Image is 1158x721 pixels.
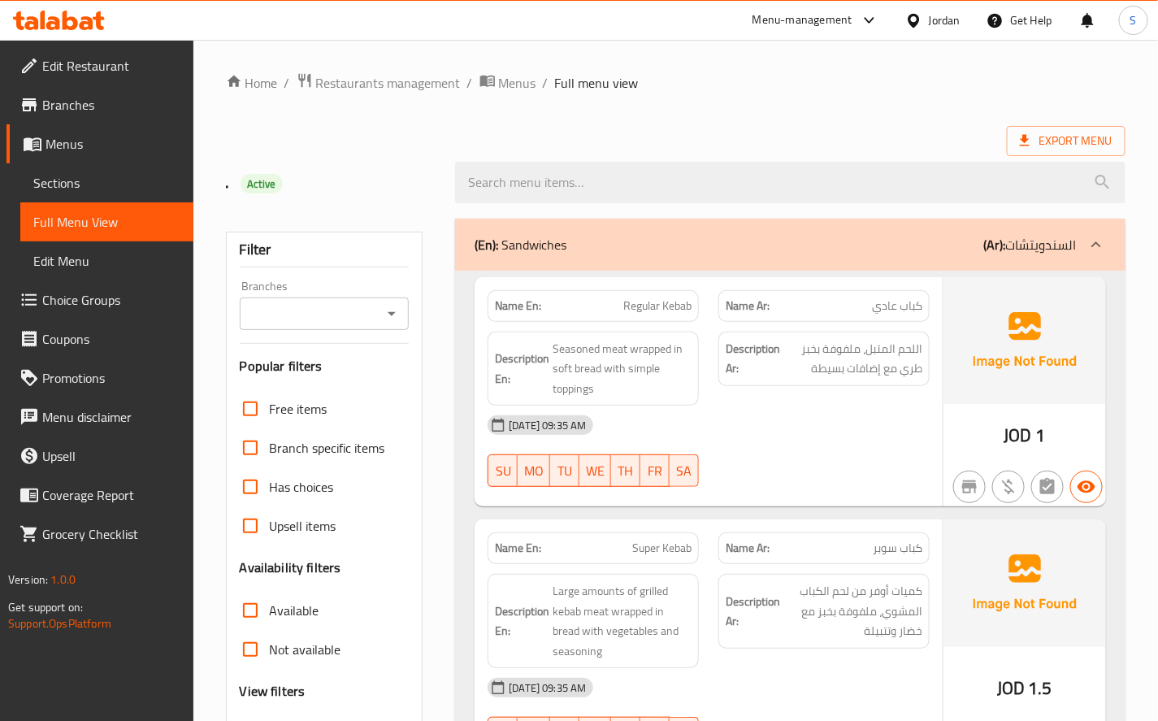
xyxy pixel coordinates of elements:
[33,212,180,232] span: Full Menu View
[7,85,193,124] a: Branches
[475,232,498,257] b: (En):
[1028,672,1052,704] span: 1.5
[241,174,283,193] div: Active
[640,454,670,487] button: FR
[46,134,180,154] span: Menus
[550,454,579,487] button: TU
[226,170,436,194] h2: .
[284,73,290,93] li: /
[783,581,922,641] span: كميات أوفر من لحم الكباب المشوي، ملفوفة بخبز مع خضار وتتبيلة
[226,72,1125,93] nav: breadcrumb
[997,672,1025,704] span: JOD
[42,56,180,76] span: Edit Restaurant
[240,682,306,701] h3: View filters
[488,454,518,487] button: SU
[7,358,193,397] a: Promotions
[475,235,566,254] p: Sandwiches
[618,459,634,483] span: TH
[929,11,961,29] div: Jordan
[726,592,780,632] strong: Description Ar:
[270,516,336,536] span: Upsell items
[8,569,48,590] span: Version:
[726,339,780,379] strong: Description Ar:
[502,680,592,696] span: [DATE] 09:35 AM
[1031,471,1064,503] button: Not has choices
[555,73,639,93] span: Full menu view
[872,298,922,315] span: كباب عادي
[726,298,770,315] strong: Name Ar:
[479,72,536,93] a: Menus
[1007,126,1125,156] span: Export Menu
[984,235,1077,254] p: السندويتشات
[586,459,605,483] span: WE
[7,515,193,554] a: Grocery Checklist
[8,597,83,618] span: Get support on:
[992,471,1025,503] button: Purchased item
[7,437,193,476] a: Upsell
[33,251,180,271] span: Edit Menu
[226,73,278,93] a: Home
[579,454,611,487] button: WE
[1070,471,1103,503] button: Available
[42,329,180,349] span: Coupons
[467,73,473,93] li: /
[984,232,1006,257] b: (Ar):
[241,176,283,192] span: Active
[524,459,544,483] span: MO
[1035,419,1045,451] span: 1
[7,397,193,437] a: Menu disclaimer
[495,459,511,483] span: SU
[270,399,327,419] span: Free items
[42,290,180,310] span: Choice Groups
[270,477,334,497] span: Has choices
[670,454,699,487] button: SA
[953,471,986,503] button: Not branch specific item
[518,454,550,487] button: MO
[33,173,180,193] span: Sections
[873,540,922,557] span: كباب سوبر
[20,241,193,280] a: Edit Menu
[611,454,640,487] button: TH
[8,613,111,634] a: Support.OpsPlatform
[495,298,541,315] strong: Name En:
[543,73,549,93] li: /
[240,558,341,577] h3: Availability filters
[676,459,692,483] span: SA
[557,459,573,483] span: TU
[1130,11,1137,29] span: S
[50,569,76,590] span: 1.0.0
[647,459,663,483] span: FR
[495,349,549,389] strong: Description En:
[499,73,536,93] span: Menus
[42,446,180,466] span: Upsell
[7,46,193,85] a: Edit Restaurant
[42,407,180,427] span: Menu disclaimer
[380,302,403,325] button: Open
[42,524,180,544] span: Grocery Checklist
[783,339,922,379] span: اللحم المتبل، ملفوفة بخبز طري مع إضافات بسيطة
[455,162,1125,203] input: search
[495,540,541,557] strong: Name En:
[1020,131,1112,151] span: Export Menu
[7,476,193,515] a: Coverage Report
[943,519,1106,646] img: Ae5nvW7+0k+MAAAAAElFTkSuQmCC
[7,319,193,358] a: Coupons
[632,540,692,557] span: Super Kebab
[455,219,1125,271] div: (En): Sandwiches(Ar):السندويتشات
[7,124,193,163] a: Menus
[553,581,692,661] span: Large amounts of grilled kebab meat wrapped in bread with vegetables and seasoning
[270,640,341,659] span: Not available
[752,11,852,30] div: Menu-management
[270,601,319,620] span: Available
[1004,419,1032,451] span: JOD
[42,368,180,388] span: Promotions
[943,277,1106,404] img: Ae5nvW7+0k+MAAAAAElFTkSuQmCC
[20,202,193,241] a: Full Menu View
[297,72,461,93] a: Restaurants management
[42,485,180,505] span: Coverage Report
[270,438,385,458] span: Branch specific items
[495,602,549,641] strong: Description En:
[316,73,461,93] span: Restaurants management
[7,280,193,319] a: Choice Groups
[240,357,410,376] h3: Popular filters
